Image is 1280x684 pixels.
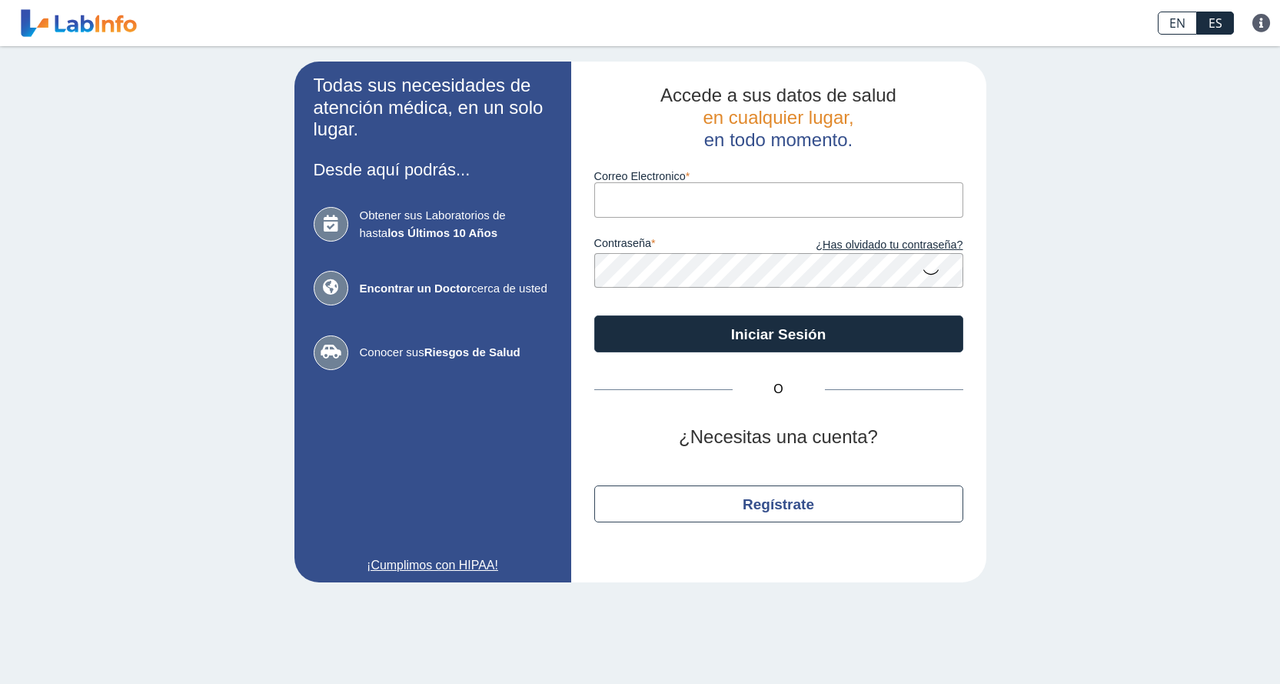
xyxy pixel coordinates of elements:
[779,237,963,254] a: ¿Has olvidado tu contraseña?
[594,485,963,522] button: Regístrate
[660,85,896,105] span: Accede a sus datos de salud
[733,380,825,399] span: O
[703,107,853,128] span: en cualquier lugar,
[387,226,497,239] b: los Últimos 10 Años
[360,282,472,295] b: Encontrar un Doctor
[360,207,552,242] span: Obtener sus Laboratorios de hasta
[314,556,552,575] a: ¡Cumplimos con HIPAA!
[1197,12,1234,35] a: ES
[314,75,552,141] h2: Todas sus necesidades de atención médica, en un solo lugar.
[1158,12,1197,35] a: EN
[314,160,552,179] h3: Desde aquí podrás...
[360,280,552,298] span: cerca de usted
[594,426,963,449] h2: ¿Necesitas una cuenta?
[594,170,963,182] label: Correo Electronico
[360,344,552,362] span: Conocer sus
[424,345,520,359] b: Riesgos de Salud
[594,315,963,352] button: Iniciar Sesión
[594,237,779,254] label: contraseña
[704,129,853,150] span: en todo momento.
